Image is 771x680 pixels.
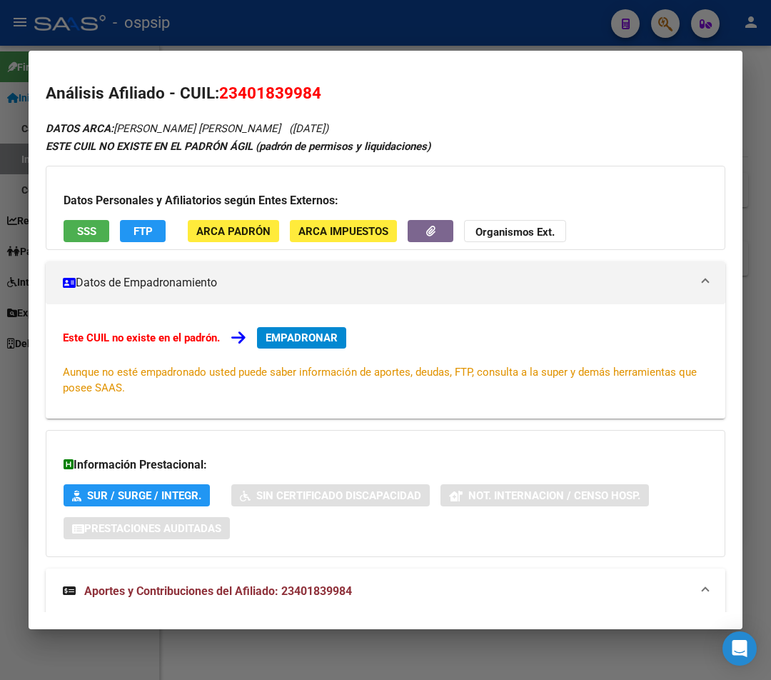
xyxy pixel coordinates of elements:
[266,331,338,344] span: EMPADRONAR
[46,140,430,153] strong: ESTE CUIL NO EXISTE EN EL PADRÓN ÁGIL (padrón de permisos y liquidaciones)
[64,484,210,506] button: SUR / SURGE / INTEGR.
[133,225,153,238] span: FTP
[64,456,707,474] h3: Información Prestacional:
[77,225,96,238] span: SSS
[64,220,109,242] button: SSS
[63,331,220,344] strong: Este CUIL no existe en el padrón.
[468,489,640,502] span: Not. Internacion / Censo Hosp.
[219,84,321,102] span: 23401839984
[440,484,649,506] button: Not. Internacion / Censo Hosp.
[289,122,328,135] span: ([DATE])
[46,122,114,135] strong: DATOS ARCA:
[256,489,421,502] span: Sin Certificado Discapacidad
[231,484,430,506] button: Sin Certificado Discapacidad
[46,81,725,106] h2: Análisis Afiliado - CUIL:
[290,220,397,242] button: ARCA Impuestos
[257,327,346,349] button: EMPADRONAR
[722,631,757,666] div: Open Intercom Messenger
[46,122,281,135] span: [PERSON_NAME] [PERSON_NAME]
[64,192,707,209] h3: Datos Personales y Afiliatorios según Entes Externos:
[120,220,166,242] button: FTP
[196,225,271,238] span: ARCA Padrón
[84,522,221,535] span: Prestaciones Auditadas
[64,517,230,539] button: Prestaciones Auditadas
[475,226,555,239] strong: Organismos Ext.
[46,569,725,614] mat-expansion-panel-header: Aportes y Contribuciones del Afiliado: 23401839984
[46,261,725,304] mat-expansion-panel-header: Datos de Empadronamiento
[63,274,691,291] mat-panel-title: Datos de Empadronamiento
[46,304,725,419] div: Datos de Empadronamiento
[84,584,352,598] span: Aportes y Contribuciones del Afiliado: 23401839984
[63,366,697,394] span: Aunque no esté empadronado usted puede saber información de aportes, deudas, FTP, consulta a la s...
[464,220,566,242] button: Organismos Ext.
[188,220,279,242] button: ARCA Padrón
[298,225,388,238] span: ARCA Impuestos
[87,489,201,502] span: SUR / SURGE / INTEGR.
